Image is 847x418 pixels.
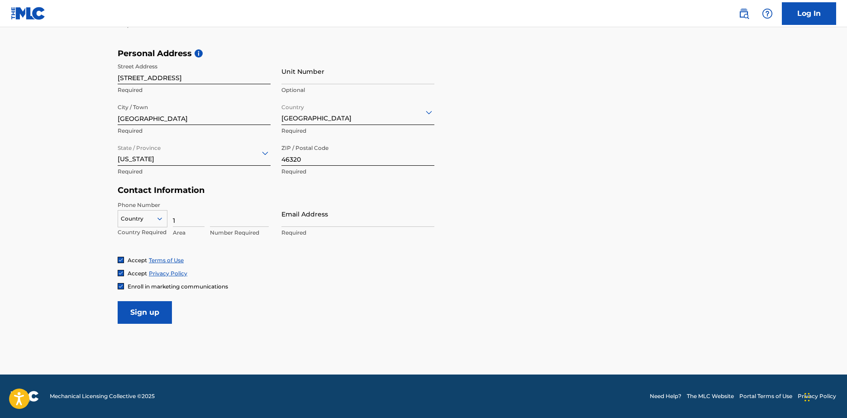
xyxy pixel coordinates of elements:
[281,168,434,176] p: Required
[128,257,147,264] span: Accept
[128,283,228,290] span: Enroll in marketing communications
[758,5,776,23] div: Help
[281,98,304,111] label: Country
[128,270,147,277] span: Accept
[118,86,271,94] p: Required
[802,375,847,418] iframe: Chat Widget
[118,127,271,135] p: Required
[149,270,187,277] a: Privacy Policy
[118,139,161,152] label: State / Province
[11,7,46,20] img: MLC Logo
[738,8,749,19] img: search
[735,5,753,23] a: Public Search
[281,127,434,135] p: Required
[118,142,271,164] div: [US_STATE]
[281,101,434,123] div: [GEOGRAPHIC_DATA]
[50,392,155,400] span: Mechanical Licensing Collective © 2025
[118,168,271,176] p: Required
[281,86,434,94] p: Optional
[210,229,269,237] p: Number Required
[195,49,203,58] span: i
[804,384,810,411] div: Drag
[118,283,124,289] img: checkbox
[782,2,836,25] a: Log In
[118,48,729,59] h5: Personal Address
[118,228,167,236] p: Country Required
[173,229,205,237] p: Area
[118,270,124,276] img: checkbox
[739,392,792,400] a: Portal Terms of Use
[281,229,434,237] p: Required
[798,392,836,400] a: Privacy Policy
[118,301,172,324] input: Sign up
[650,392,681,400] a: Need Help?
[11,391,39,402] img: logo
[118,257,124,263] img: checkbox
[149,257,184,264] a: Terms of Use
[687,392,734,400] a: The MLC Website
[762,8,773,19] img: help
[118,185,434,196] h5: Contact Information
